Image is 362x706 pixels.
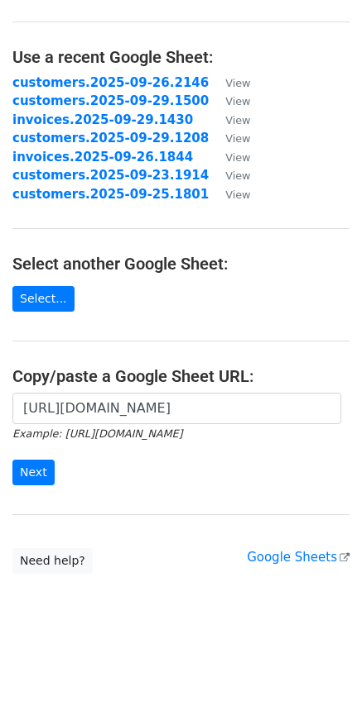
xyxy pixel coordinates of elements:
a: View [209,187,250,202]
input: Next [12,460,55,485]
h4: Copy/paste a Google Sheet URL: [12,366,350,386]
a: customers.2025-09-29.1500 [12,93,209,108]
a: View [209,112,250,127]
a: View [209,150,250,165]
a: invoices.2025-09-29.1430 [12,112,193,127]
iframe: Chat Widget [279,627,362,706]
a: customers.2025-09-23.1914 [12,168,209,183]
small: View [225,188,250,201]
a: Need help? [12,548,93,574]
a: customers.2025-09-29.1208 [12,131,209,145]
a: View [209,93,250,108]
a: customers.2025-09-26.2146 [12,75,209,90]
small: View [225,151,250,164]
h4: Select another Google Sheet: [12,254,350,274]
small: View [225,95,250,107]
a: Google Sheets [247,550,350,565]
small: View [225,114,250,126]
a: customers.2025-09-25.1801 [12,187,209,202]
small: View [225,169,250,182]
a: invoices.2025-09-26.1844 [12,150,193,165]
small: View [225,77,250,89]
small: View [225,132,250,145]
a: View [209,75,250,90]
small: Example: [URL][DOMAIN_NAME] [12,427,182,440]
a: Select... [12,286,75,312]
input: Paste your Google Sheet URL here [12,393,341,424]
h4: Use a recent Google Sheet: [12,47,350,67]
a: View [209,131,250,145]
a: View [209,168,250,183]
